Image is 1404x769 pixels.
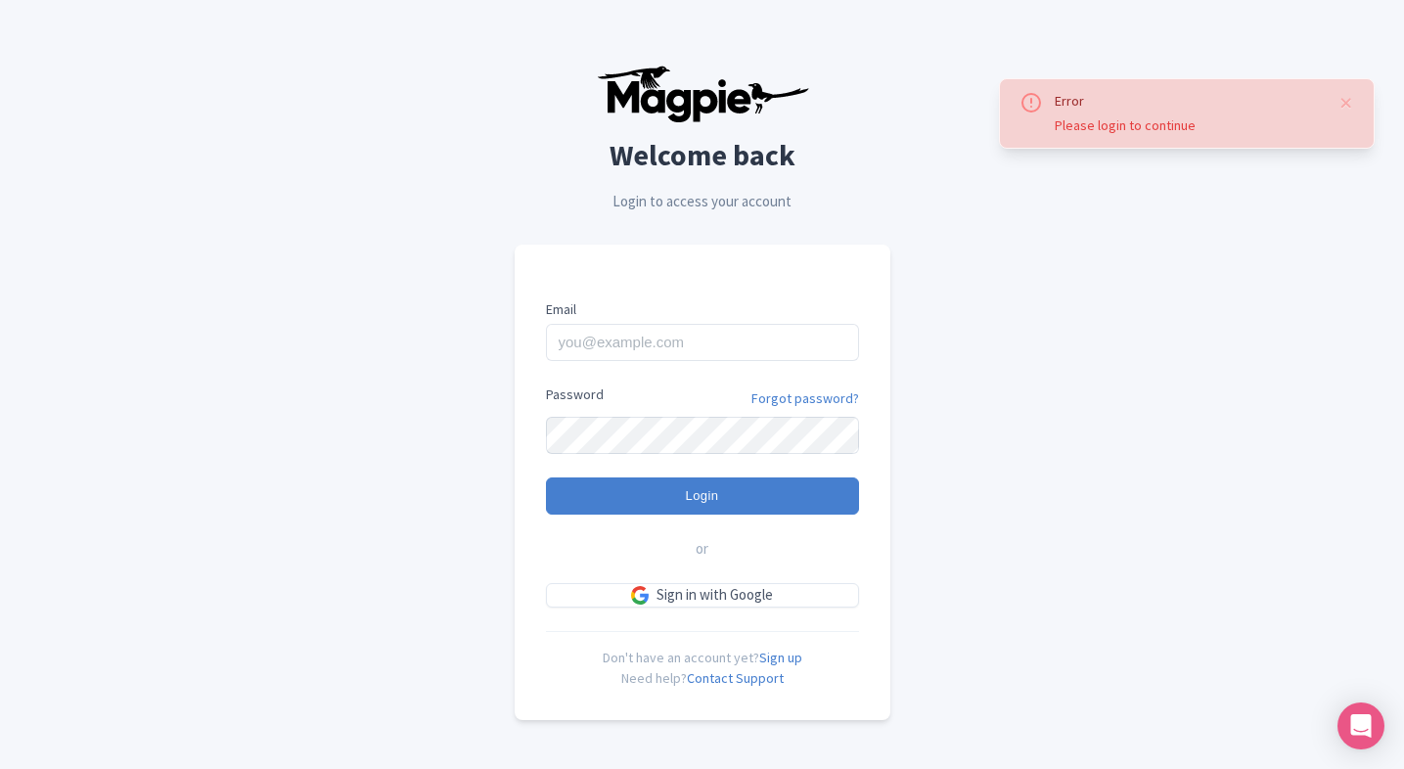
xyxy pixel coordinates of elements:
[696,538,708,561] span: or
[546,583,859,608] a: Sign in with Google
[546,384,604,405] label: Password
[546,477,859,515] input: Login
[687,669,784,687] a: Contact Support
[1055,91,1323,112] div: Error
[546,631,859,689] div: Don't have an account yet? Need help?
[1055,115,1323,136] div: Please login to continue
[751,388,859,409] a: Forgot password?
[1338,91,1354,114] button: Close
[631,586,649,604] img: google.svg
[1337,702,1384,749] div: Open Intercom Messenger
[546,324,859,361] input: you@example.com
[515,191,890,213] p: Login to access your account
[759,649,802,666] a: Sign up
[546,299,859,320] label: Email
[592,65,812,123] img: logo-ab69f6fb50320c5b225c76a69d11143b.png
[515,139,890,171] h2: Welcome back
